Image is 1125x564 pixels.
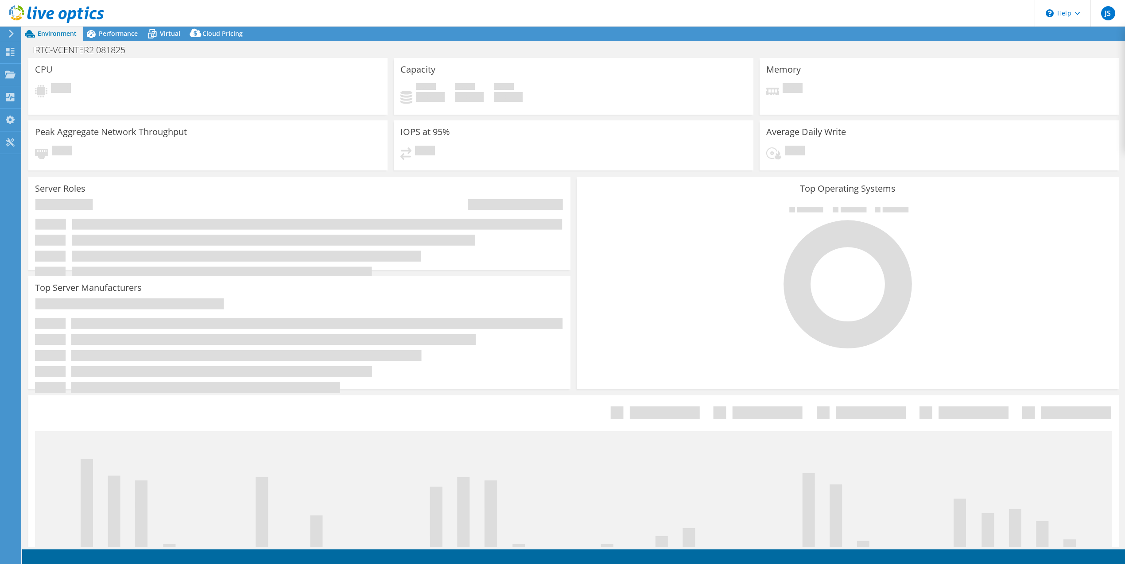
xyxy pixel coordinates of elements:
[783,83,803,95] span: Pending
[785,146,805,158] span: Pending
[35,283,142,293] h3: Top Server Manufacturers
[160,29,180,38] span: Virtual
[766,65,801,74] h3: Memory
[400,127,450,137] h3: IOPS at 95%
[52,146,72,158] span: Pending
[455,83,475,92] span: Free
[1101,6,1115,20] span: JS
[1046,9,1054,17] svg: \n
[99,29,138,38] span: Performance
[766,127,846,137] h3: Average Daily Write
[35,127,187,137] h3: Peak Aggregate Network Throughput
[494,92,523,102] h4: 0 GiB
[415,146,435,158] span: Pending
[455,92,484,102] h4: 0 GiB
[494,83,514,92] span: Total
[51,83,71,95] span: Pending
[416,83,436,92] span: Used
[29,45,139,55] h1: IRTC-VCENTER2 081825
[38,29,77,38] span: Environment
[583,184,1112,193] h3: Top Operating Systems
[35,65,53,74] h3: CPU
[400,65,435,74] h3: Capacity
[416,92,445,102] h4: 0 GiB
[202,29,243,38] span: Cloud Pricing
[35,184,85,193] h3: Server Roles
